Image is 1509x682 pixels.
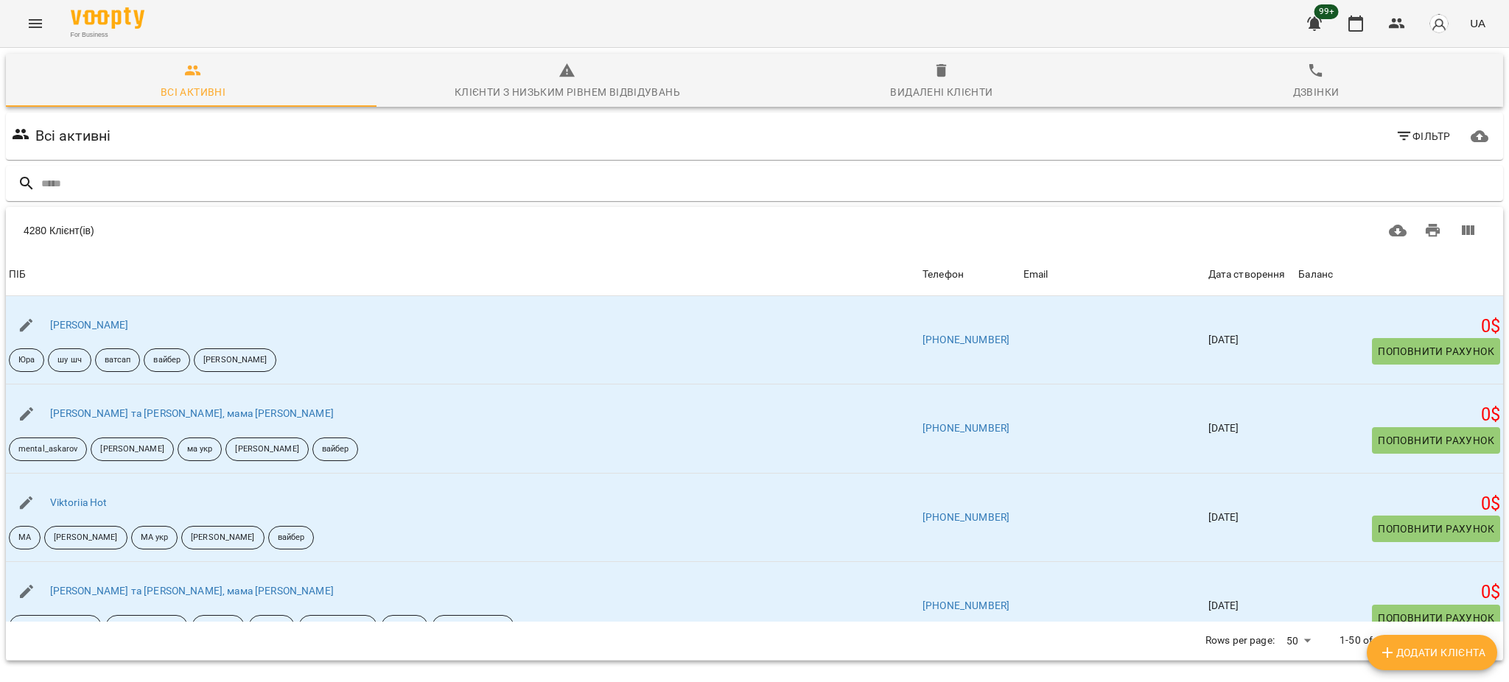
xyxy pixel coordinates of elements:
[1281,630,1316,652] div: 50
[1378,609,1494,627] span: Поповнити рахунок
[922,266,964,284] div: Телефон
[1298,404,1500,426] h5: 0 $
[181,526,264,549] div: [PERSON_NAME]
[1372,605,1500,631] button: Поповнити рахунок
[144,348,190,372] div: вайбер
[381,615,428,639] div: МА укр
[9,526,41,549] div: МА
[91,437,173,461] div: [PERSON_NAME]
[1023,266,1202,284] span: Email
[1429,13,1449,34] img: avatar_s.png
[141,532,169,544] p: МА укр
[9,348,44,372] div: Юра
[322,443,349,456] p: вайбер
[308,621,368,633] p: америка8годин
[35,124,111,147] h6: Всі активні
[890,83,992,101] div: Видалені клієнти
[922,600,1009,611] a: [PHONE_NUMBER]
[178,437,223,461] div: ма укр
[1205,473,1296,562] td: [DATE]
[9,615,102,639] div: mental_kramin_short
[1205,384,1296,474] td: [DATE]
[50,585,334,597] a: [PERSON_NAME] та [PERSON_NAME], мама [PERSON_NAME]
[187,443,213,456] p: ма укр
[191,532,254,544] p: [PERSON_NAME]
[71,30,144,40] span: For Business
[153,354,181,367] p: вайбер
[391,621,419,633] p: МА укр
[18,6,53,41] button: Menu
[100,443,164,456] p: [PERSON_NAME]
[1470,15,1485,31] span: UA
[105,354,131,367] p: ватсап
[278,532,305,544] p: вайбер
[258,621,285,633] p: вайбер
[57,354,82,367] p: шу шч
[1293,83,1340,101] div: Дзвінки
[225,437,308,461] div: [PERSON_NAME]
[1450,213,1485,248] button: Вигляд колонок
[18,443,77,456] p: mental_askarov
[1396,127,1451,145] span: Фільтр
[1205,296,1296,384] td: [DATE]
[1208,266,1293,284] span: Дата створення
[248,615,295,639] div: вайбер
[95,348,141,372] div: ватсап
[1298,581,1500,604] h5: 0 $
[44,526,127,549] div: [PERSON_NAME]
[24,223,737,238] div: 4280 Клієнт(ів)
[18,532,31,544] p: МА
[6,207,1503,254] div: Table Toolbar
[441,621,505,633] p: [PERSON_NAME]
[50,407,334,419] a: [PERSON_NAME] та [PERSON_NAME], мама [PERSON_NAME]
[1023,266,1048,284] div: Sort
[18,621,92,633] p: mental_kramin_short
[1378,432,1494,449] span: Поповнити рахунок
[1298,266,1333,284] div: Sort
[50,496,108,508] a: Viktoriia Hot
[1372,338,1500,365] button: Поповнити рахунок
[192,615,245,639] div: Америка
[922,334,1009,345] a: [PHONE_NUMBER]
[1415,213,1451,248] button: Друк
[1378,342,1494,360] span: Поповнити рахунок
[922,511,1009,523] a: [PHONE_NUMBER]
[1372,516,1500,542] button: Поповнити рахунок
[1372,427,1500,454] button: Поповнити рахунок
[1205,562,1296,651] td: [DATE]
[1208,266,1286,284] div: Дата створення
[18,354,35,367] p: Юра
[105,615,188,639] div: [PERSON_NAME]
[1464,10,1491,37] button: UA
[1367,635,1497,670] button: Додати клієнта
[1298,266,1333,284] div: Баланс
[161,83,225,101] div: Всі активні
[131,526,178,549] div: МА укр
[9,266,26,284] div: ПІБ
[1205,633,1275,648] p: Rows per page:
[1298,266,1500,284] span: Баланс
[922,266,964,284] div: Sort
[1378,520,1494,538] span: Поповнити рахунок
[1208,266,1286,284] div: Sort
[9,266,26,284] div: Sort
[1380,213,1415,248] button: Завантажити CSV
[1314,4,1339,19] span: 99+
[1379,644,1485,661] span: Додати клієнта
[203,354,267,367] p: [PERSON_NAME]
[48,348,91,372] div: шу шч
[115,621,178,633] p: [PERSON_NAME]
[1298,493,1500,516] h5: 0 $
[298,615,377,639] div: америка8годин
[54,532,117,544] p: [PERSON_NAME]
[194,348,276,372] div: [PERSON_NAME]
[1023,266,1048,284] div: Email
[71,7,144,29] img: Voopty Logo
[312,437,359,461] div: вайбер
[1449,623,1484,658] button: Next Page
[1298,315,1500,338] h5: 0 $
[922,266,1018,284] span: Телефон
[268,526,315,549] div: вайбер
[922,422,1009,434] a: [PHONE_NUMBER]
[432,615,514,639] div: [PERSON_NAME]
